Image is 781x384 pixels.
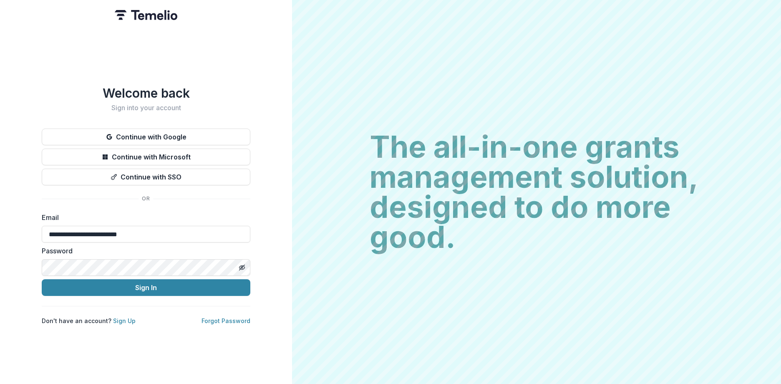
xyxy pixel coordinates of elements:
label: Email [42,212,245,222]
p: Don't have an account? [42,316,136,325]
label: Password [42,246,245,256]
button: Sign In [42,279,250,296]
button: Continue with SSO [42,169,250,185]
button: Continue with Google [42,129,250,145]
a: Sign Up [113,317,136,324]
a: Forgot Password [202,317,250,324]
h1: Welcome back [42,86,250,101]
h2: Sign into your account [42,104,250,112]
button: Continue with Microsoft [42,149,250,165]
img: Temelio [115,10,177,20]
button: Toggle password visibility [235,261,249,274]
